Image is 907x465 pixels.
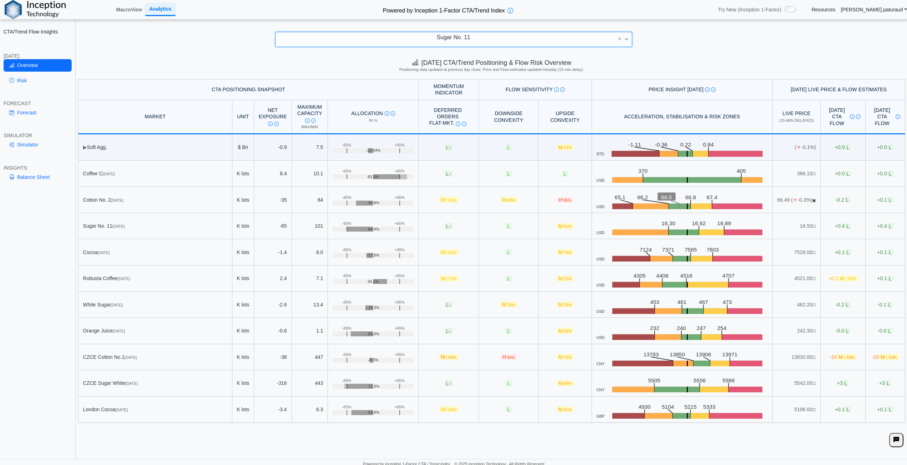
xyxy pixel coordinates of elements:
td: -316 [254,370,292,397]
span: +0.0 [835,171,851,177]
span: -12.44% [366,148,381,153]
text: 232 [650,325,659,331]
span: L [505,223,512,229]
h2: CTA/Trend Flow Insights [4,29,72,35]
text: 7565 [685,246,697,252]
div: [DATE] [4,53,72,59]
a: Risk [4,74,72,87]
div: -65% [342,274,351,278]
span: L [887,249,893,255]
span: +3 [837,380,849,386]
span: -0.0 [835,328,850,334]
span: M [557,144,573,150]
span: L [842,380,849,386]
span: 84% [449,355,457,360]
span: L [505,275,512,281]
span: ▼ [796,144,801,150]
span: STD [596,152,604,156]
img: Info [305,118,310,123]
span: -16 [830,354,856,360]
text: 16.30 [661,220,675,226]
a: [PERSON_NAME].paturaud [841,6,907,13]
td: 2.4 [254,265,292,292]
span: L [845,223,851,229]
span: 73% [564,145,572,150]
span: [DATE] [97,250,110,255]
a: MacroView [113,4,145,16]
td: K lots [232,239,254,265]
span: M [439,275,458,281]
div: Net Exposure [259,107,287,126]
span: ↓ [445,354,448,360]
span: M [557,301,573,308]
td: -2.6 [254,292,292,318]
td: 13.4 [292,292,328,318]
span: L [844,328,851,334]
text: 473 [723,299,732,305]
span: M [500,301,517,308]
span: +3 [879,380,891,386]
span: -41.8% [367,201,380,205]
span: 84% [564,381,572,386]
span: L [887,171,893,177]
span: H [557,197,573,203]
span: L [885,380,891,386]
div: -65% [342,143,351,148]
span: M [557,328,573,334]
td: K lots [232,213,254,239]
div: +65% [395,248,404,252]
div: -65% [342,195,351,200]
text: 13906 [696,351,711,357]
span: 52% [449,250,457,255]
div: Cocoa [83,249,227,255]
span: M [557,380,573,386]
span: ↑ [449,171,451,176]
td: ( -0.1%) [773,134,821,161]
img: Read More [856,114,861,119]
td: -35 [254,187,292,213]
span: NO FEED: Live data feed not provided for this market. [812,277,816,281]
span: NO FEED: Live data feed not provided for this market. [812,224,816,228]
a: Analytics [145,3,176,16]
span: M [879,354,898,360]
span: USD [596,257,604,262]
td: 8.0 [292,239,328,265]
h2: Powered by Inception 1-Factor CTA/Trend Index [380,4,507,15]
span: ↓ [449,302,451,308]
td: 13830.00 [773,344,821,371]
span: 34.1% [367,279,378,284]
span: +0.4 [835,223,851,229]
div: INSIGHTS [4,165,72,171]
span: 72% [564,355,572,360]
div: -65% [342,221,351,226]
span: -10 [872,354,898,360]
text: 66.8 [685,194,696,200]
text: 247 [697,325,706,331]
div: +65% [395,169,404,174]
span: L [886,328,893,334]
span: -8.5% [368,358,378,362]
img: Read More [311,118,316,123]
td: 101 [292,213,328,239]
td: K lots [232,187,254,213]
div: -65% [342,248,351,252]
span: Max/Min [301,125,318,129]
img: Info [850,114,855,119]
span: (15-min delayed) [779,118,814,123]
span: H [501,354,517,360]
text: 7371 [662,246,674,252]
text: 5588 [723,377,735,383]
td: $ Bn [232,134,254,161]
span: 74% [564,250,572,255]
span: [DATE] [118,277,130,281]
td: 1.1 [292,318,328,344]
span: ↓ 53% [886,355,897,360]
span: -64.4% [367,227,380,232]
span: 69% [507,198,515,202]
td: 447 [292,344,328,371]
text: 405 [737,168,746,174]
text: 13971 [722,351,738,357]
td: 462.20 [773,292,821,318]
span: L [562,171,568,177]
div: -65% [342,326,351,331]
